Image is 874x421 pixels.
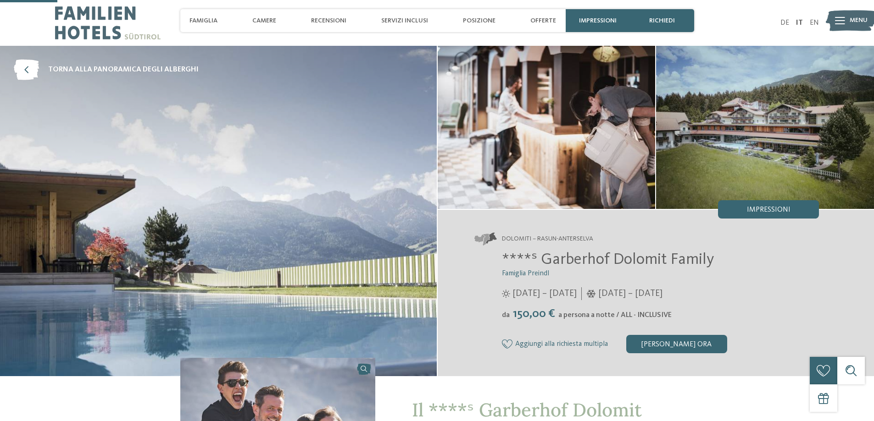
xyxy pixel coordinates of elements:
a: torna alla panoramica degli alberghi [14,60,199,80]
span: da [502,312,510,319]
span: [DATE] – [DATE] [598,287,662,300]
img: Hotel Dolomit Family Resort Garberhof ****ˢ [656,46,874,209]
span: a persona a notte / ALL - INCLUSIVE [558,312,672,319]
a: IT [796,19,803,27]
span: Dolomiti – Rasun-Anterselva [502,235,593,244]
span: [DATE] – [DATE] [512,287,577,300]
div: [PERSON_NAME] ora [626,335,727,353]
span: Famiglia Preindl [502,270,549,277]
span: Impressioni [747,206,790,213]
span: torna alla panoramica degli alberghi [48,65,199,75]
i: Orari d'apertura inverno [586,290,596,298]
span: Aggiungi alla richiesta multipla [515,340,608,349]
span: Menu [850,16,868,25]
span: ****ˢ Garberhof Dolomit Family [502,252,714,268]
a: EN [810,19,819,27]
i: Orari d'apertura estate [502,290,510,298]
img: Il family hotel ad Anterselva: un paradiso naturale [438,46,656,209]
span: 150,00 € [511,308,557,320]
a: DE [780,19,789,27]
